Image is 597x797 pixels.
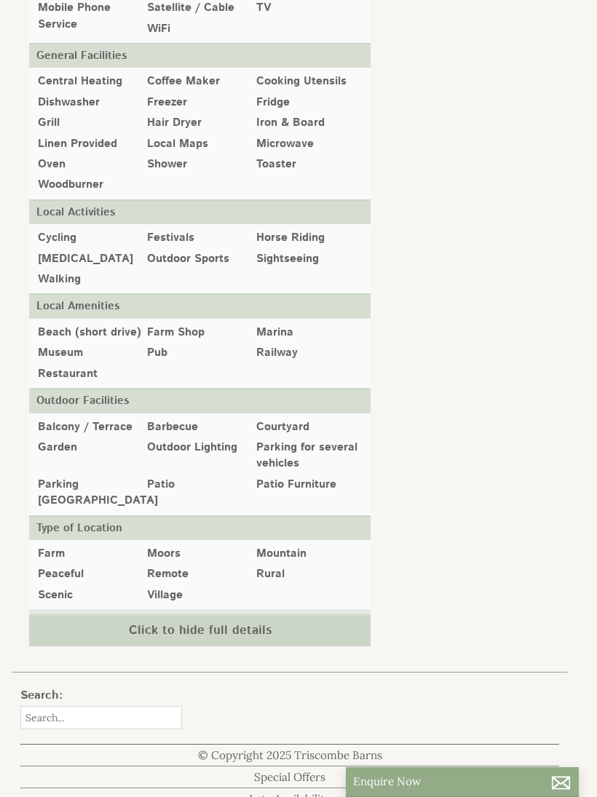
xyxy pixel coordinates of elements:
li: Central Heating [36,71,146,92]
li: Oven [36,154,146,175]
th: Local Activities [29,200,371,224]
li: Hair Dryer [146,113,255,133]
input: Search... [20,706,182,729]
li: Beach (short drive) [36,322,146,343]
li: Courtyard [255,417,364,437]
li: Horse Riding [255,228,364,248]
li: Festivals [146,228,255,248]
li: Cooking Utensils [255,71,364,92]
li: Garden [36,437,146,458]
li: Microwave [255,134,364,154]
li: Parking [GEOGRAPHIC_DATA] [36,475,146,512]
li: Fridge [255,92,364,113]
li: Marina [255,322,364,343]
li: Pub [146,343,255,363]
li: Parking for several vehicles [255,437,364,475]
li: Woodburner [36,175,146,195]
th: General Facilities [29,44,371,68]
li: Moors [146,544,255,564]
li: Iron & Board [255,113,364,133]
li: Museum [36,343,146,363]
li: Village [146,585,255,606]
li: Farm [36,544,146,564]
a: Click to hide full details [29,614,371,646]
li: Outdoor Lighting [146,437,255,458]
li: Outdoor Sports [146,249,255,269]
th: Type of Location [29,516,371,540]
li: Barbecue [146,417,255,437]
p: Enquire Now [353,774,572,788]
li: Patio [146,475,255,495]
li: Freezer [146,92,255,113]
th: Local Amenities [29,294,371,318]
li: Farm Shop [146,322,255,343]
li: Restaurant [36,364,146,384]
li: Coffee Maker [146,71,255,92]
li: Cycling [36,228,146,248]
li: Dishwasher [36,92,146,113]
a: Special Offers [20,766,559,788]
li: Scenic [36,585,146,606]
li: WiFi [146,19,255,39]
li: Peaceful [36,564,146,584]
li: Toaster [255,154,364,175]
li: Remote [146,564,255,584]
li: Sightseeing [255,249,364,269]
th: Outdoor Facilities [29,389,371,413]
li: Balcony / Terrace [36,417,146,437]
li: Local Maps [146,134,255,154]
h3: Search: [20,687,182,704]
li: Walking [36,269,146,290]
li: Shower [146,154,255,175]
li: Railway [255,343,364,363]
li: Patio Furniture [255,475,364,495]
li: Rural [255,564,364,584]
li: Grill [36,113,146,133]
li: Linen Provided [36,134,146,154]
li: Mountain [255,544,364,564]
li: [MEDICAL_DATA] [36,249,146,269]
a: © Copyright 2025 Triscombe Barns [20,745,559,766]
